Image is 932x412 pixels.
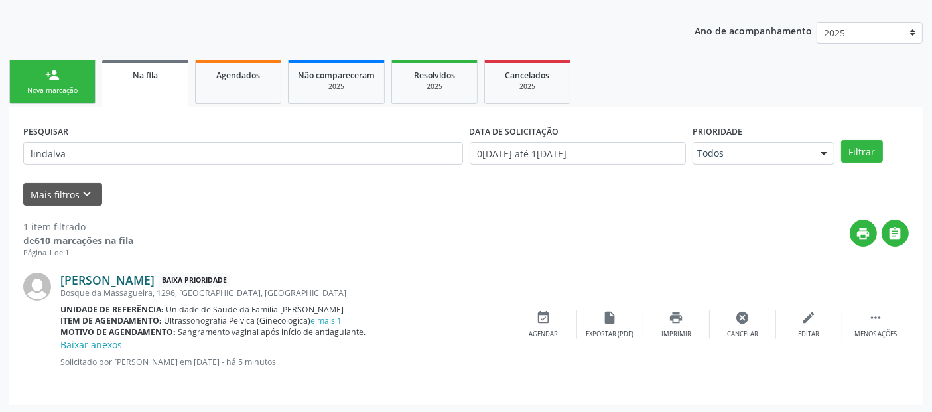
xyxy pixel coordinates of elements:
button:  [882,220,909,247]
p: Ano de acompanhamento [695,22,812,38]
b: Motivo de agendamento: [60,326,176,338]
div: de [23,234,133,247]
div: Bosque da Massagueira, 1296, [GEOGRAPHIC_DATA], [GEOGRAPHIC_DATA] [60,287,511,299]
span: Na fila [133,70,158,81]
div: 2025 [401,82,468,92]
div: 2025 [494,82,561,92]
i: cancel [736,310,750,325]
strong: 610 marcações na fila [34,234,133,247]
i: event_available [537,310,551,325]
i: insert_drive_file [603,310,618,325]
span: Não compareceram [298,70,375,81]
i: keyboard_arrow_down [80,187,95,202]
div: Exportar (PDF) [586,330,634,339]
i: print [856,226,871,241]
div: Menos ações [854,330,897,339]
span: Cancelados [505,70,550,81]
label: PESQUISAR [23,121,68,142]
div: Imprimir [661,330,691,339]
span: Ultrassonografia Pelvica (Ginecologica) [165,315,342,326]
i:  [868,310,883,325]
label: DATA DE SOLICITAÇÃO [470,121,559,142]
img: img [23,273,51,301]
button: Filtrar [841,140,883,163]
a: [PERSON_NAME] [60,273,155,287]
div: 1 item filtrado [23,220,133,234]
button: print [850,220,877,247]
label: Prioridade [693,121,742,142]
a: e mais 1 [311,315,342,326]
span: Todos [697,147,807,160]
div: Página 1 de 1 [23,247,133,259]
div: Editar [799,330,820,339]
a: Baixar anexos [60,338,122,351]
span: Resolvidos [414,70,455,81]
button: Mais filtroskeyboard_arrow_down [23,183,102,206]
b: Item de agendamento: [60,315,162,326]
div: Cancelar [727,330,758,339]
i: print [669,310,684,325]
span: Baixa Prioridade [159,273,230,287]
i: edit [802,310,817,325]
span: Agendados [216,70,260,81]
div: Nova marcação [19,86,86,96]
div: 2025 [298,82,375,92]
span: Sangramento vaginal após início de antiagulante. [178,326,366,338]
p: Solicitado por [PERSON_NAME] em [DATE] - há 5 minutos [60,356,511,368]
div: person_add [45,68,60,82]
span: Unidade de Saude da Familia [PERSON_NAME] [166,304,344,315]
input: Selecione um intervalo [470,142,686,165]
div: Agendar [529,330,559,339]
b: Unidade de referência: [60,304,164,315]
i:  [888,226,903,241]
input: Nome, CNS [23,142,463,165]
